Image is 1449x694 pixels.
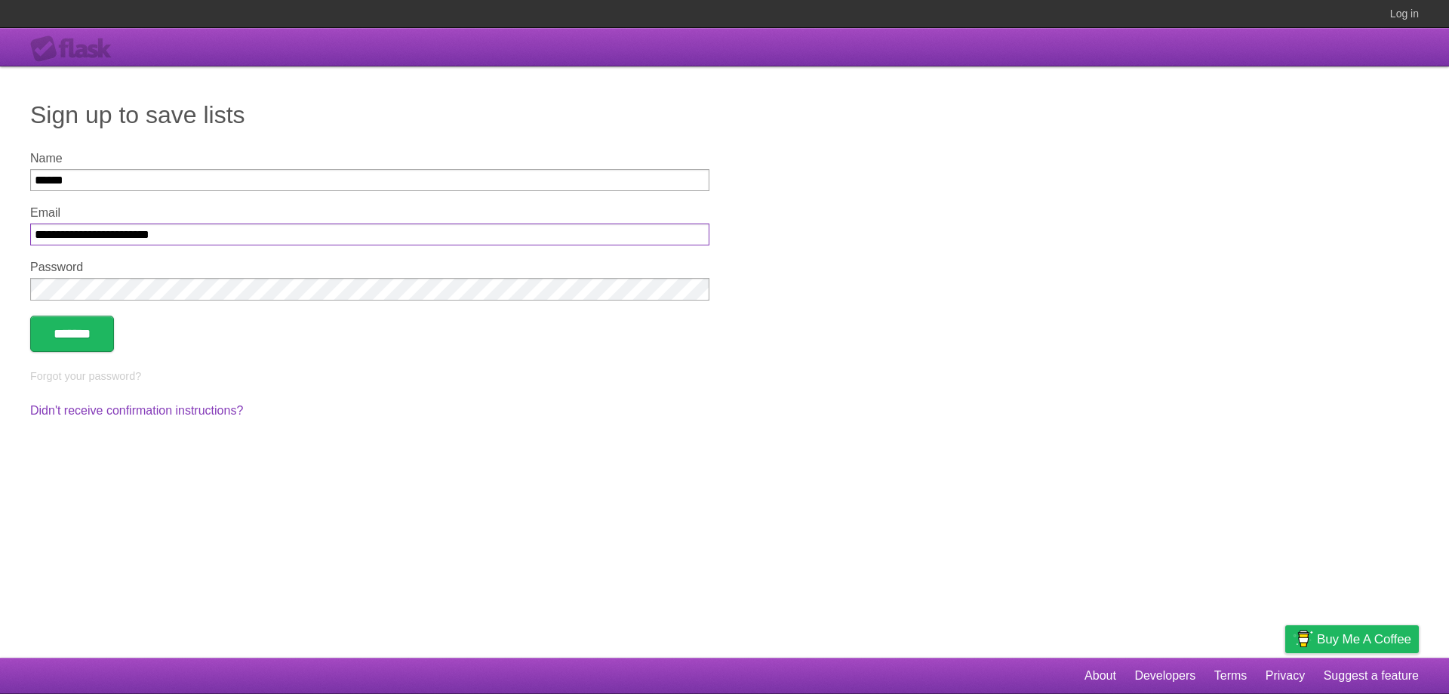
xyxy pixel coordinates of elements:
a: Terms [1214,662,1247,690]
label: Email [30,206,709,220]
div: Flask [30,35,121,63]
a: About [1084,662,1116,690]
a: Forgot your password? [30,370,141,382]
a: Didn't receive confirmation instructions? [30,404,243,417]
a: Suggest a feature [1324,662,1419,690]
label: Name [30,152,709,165]
img: Buy me a coffee [1293,626,1313,652]
a: Buy me a coffee [1285,625,1419,653]
span: Buy me a coffee [1317,626,1411,652]
a: Privacy [1266,662,1305,690]
a: Developers [1134,662,1195,690]
label: Password [30,261,709,274]
h1: Sign up to save lists [30,97,1419,133]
